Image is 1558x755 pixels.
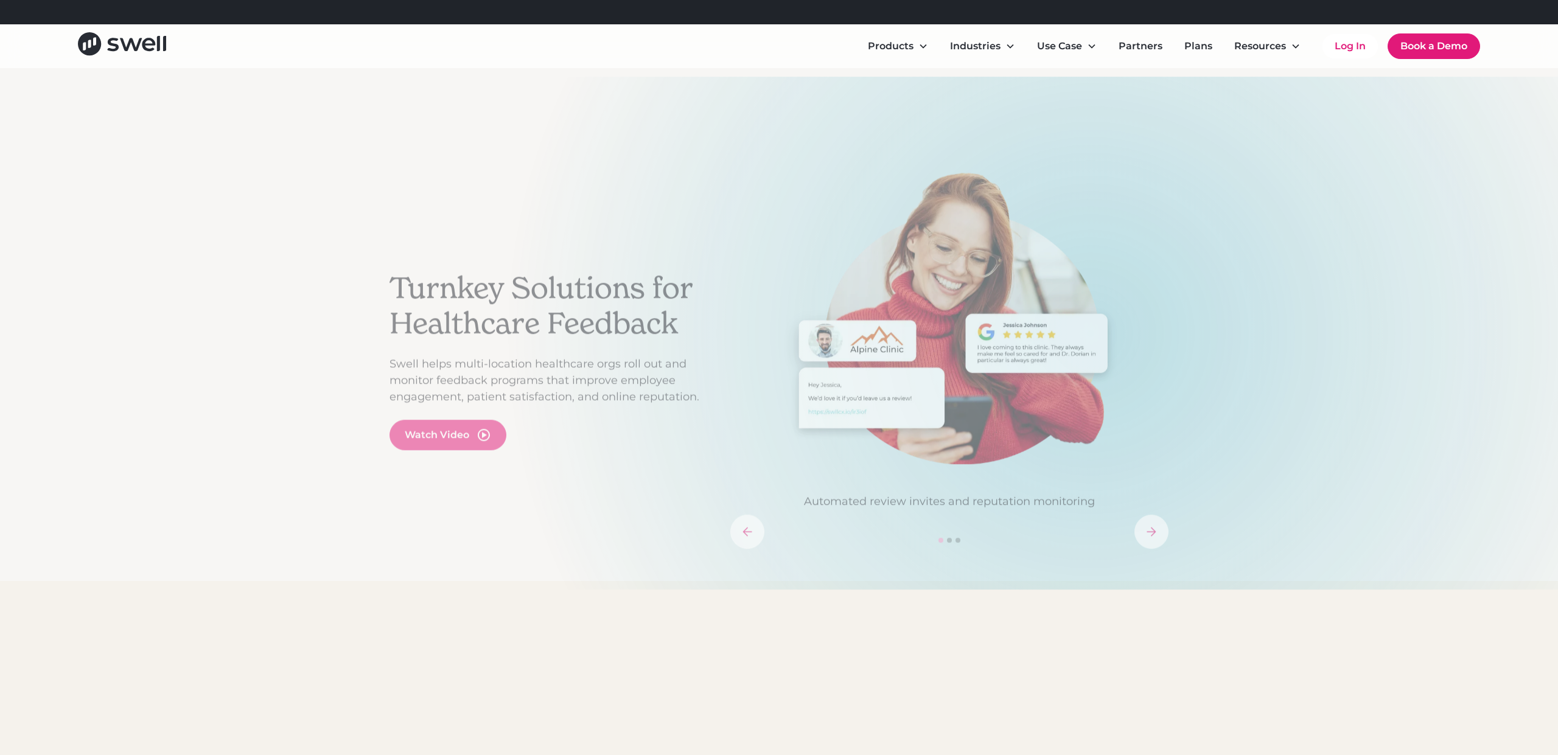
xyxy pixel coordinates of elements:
[78,32,166,60] a: home
[1037,39,1082,54] div: Use Case
[940,34,1025,58] div: Industries
[730,493,1168,510] p: Automated review invites and reputation monitoring
[730,515,764,549] div: previous slide
[1027,34,1106,58] div: Use Case
[1322,34,1378,58] a: Log In
[950,39,1001,54] div: Industries
[389,271,718,341] h2: Turnkey Solutions for Healthcare Feedback
[1234,39,1286,54] div: Resources
[389,356,718,405] p: Swell helps multi-location healthcare orgs roll out and monitor feedback programs that improve em...
[730,172,1168,510] div: 1 of 3
[730,172,1168,549] div: carousel
[858,34,938,58] div: Products
[947,538,952,543] div: Show slide 2 of 3
[868,39,913,54] div: Products
[955,538,960,543] div: Show slide 3 of 3
[1109,34,1172,58] a: Partners
[1134,515,1168,549] div: next slide
[938,538,943,543] div: Show slide 1 of 3
[405,428,469,442] div: Watch Video
[1175,34,1222,58] a: Plans
[1224,34,1310,58] div: Resources
[389,420,506,450] a: open lightbox
[1388,33,1480,59] a: Book a Demo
